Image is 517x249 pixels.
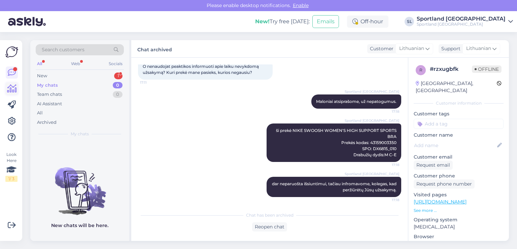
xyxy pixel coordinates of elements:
[276,128,398,157] span: ši prekė NIKE SWOOSH WOMEN'S HIGH SUPPORT SPORTS BRA Prekės kodas: 43159003350 SPO: DX6815_010 Dr...
[414,223,504,230] p: [MEDICAL_DATA]
[113,91,123,98] div: 0
[37,101,62,107] div: AI Assistant
[37,91,62,98] div: Team chats
[399,45,424,52] span: Lithuanian
[71,131,89,137] span: My chats
[466,45,491,52] span: Lithuanian
[345,171,399,176] span: Sportland [GEOGRAPHIC_DATA]
[37,119,57,126] div: Archived
[316,99,397,104] span: Maloniai atsiprašome, už nepatogumus.
[414,179,475,189] div: Request phone number
[255,18,270,25] b: New!
[414,119,504,129] input: Add a tag
[416,80,497,94] div: [GEOGRAPHIC_DATA], [GEOGRAPHIC_DATA]
[137,44,172,53] label: Chat archived
[107,59,124,68] div: Socials
[140,80,165,85] span: 17:11
[414,240,504,247] p: Chrome [TECHNICAL_ID]
[414,233,504,240] p: Browser
[36,59,43,68] div: All
[414,154,504,161] p: Customer email
[5,176,18,182] div: 1 / 3
[430,65,472,73] div: # rzxugbfk
[291,2,311,8] span: Enable
[374,197,399,202] span: 17:18
[367,45,393,52] div: Customer
[414,142,496,149] input: Add name
[414,207,504,214] p: See more ...
[51,222,108,229] p: New chats will be here.
[417,16,513,27] a: Sportland [GEOGRAPHIC_DATA]Sportland [GEOGRAPHIC_DATA]
[439,45,460,52] div: Support
[37,110,43,116] div: All
[347,16,388,28] div: Off-hour
[414,216,504,223] p: Operating system
[37,82,58,89] div: My chats
[374,109,399,114] span: 17:18
[70,59,81,68] div: Web
[414,191,504,198] p: Visited pages
[272,181,398,192] span: dar neparuošta išsiuntimui, tačiau infromavome, kolegas, kad peržiūrėtų Jūsų užsakymą.
[37,73,47,79] div: New
[414,100,504,106] div: Customer information
[42,46,84,53] span: Search customers
[414,161,453,170] div: Request email
[419,67,422,73] span: r
[414,132,504,139] p: Customer name
[5,151,18,182] div: Look Here
[405,17,414,26] div: SL
[345,89,399,94] span: Sportland [GEOGRAPHIC_DATA]
[114,73,123,79] div: 1
[417,16,506,22] div: Sportland [GEOGRAPHIC_DATA]
[345,118,399,123] span: Sportland [GEOGRAPHIC_DATA]
[113,82,123,89] div: 0
[252,222,287,231] div: Reopen chat
[30,155,129,216] img: No chats
[255,18,310,26] div: Try free [DATE]:
[374,162,399,167] span: 17:18
[414,110,504,117] p: Customer tags
[414,199,467,205] a: [URL][DOMAIN_NAME]
[246,212,294,218] span: Chat has been archived
[417,22,506,27] div: Sportland [GEOGRAPHIC_DATA]
[5,46,18,58] img: Askly Logo
[312,15,339,28] button: Emails
[414,172,504,179] p: Customer phone
[472,65,502,73] span: Offline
